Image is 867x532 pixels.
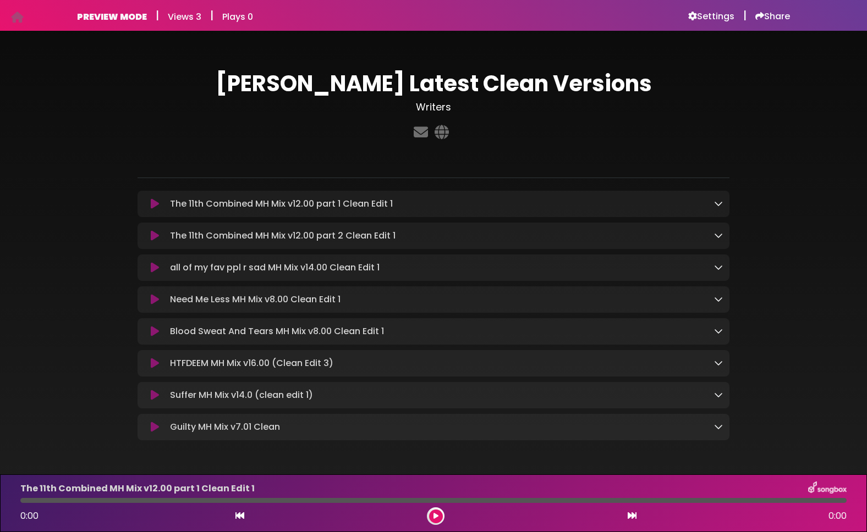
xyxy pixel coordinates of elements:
[170,293,341,306] p: Need Me Less MH Mix v8.00 Clean Edit 1
[138,70,729,97] h1: [PERSON_NAME] Latest Clean Versions
[138,101,729,113] h3: Writers
[755,11,790,22] a: Share
[743,9,747,22] h5: |
[168,12,201,22] h6: Views 3
[77,12,147,22] h6: PREVIEW MODE
[170,261,380,274] p: all of my fav ppl r sad MH Mix v14.00 Clean Edit 1
[688,11,734,22] a: Settings
[170,325,384,338] p: Blood Sweat And Tears MH Mix v8.00 Clean Edit 1
[170,357,333,370] p: HTFDEEM MH Mix v16.00 (Clean Edit 3)
[170,229,396,242] p: The 11th Combined MH Mix v12.00 part 2 Clean Edit 1
[222,12,253,22] h6: Plays 0
[170,197,393,210] p: The 11th Combined MH Mix v12.00 part 1 Clean Edit 1
[808,481,847,496] img: songbox-logo-white.png
[156,9,159,22] h5: |
[20,482,255,495] p: The 11th Combined MH Mix v12.00 part 1 Clean Edit 1
[170,420,280,434] p: Guilty MH Mix v7.01 Clean
[170,389,313,402] p: Suffer MH Mix v14.0 (clean edit 1)
[210,9,213,22] h5: |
